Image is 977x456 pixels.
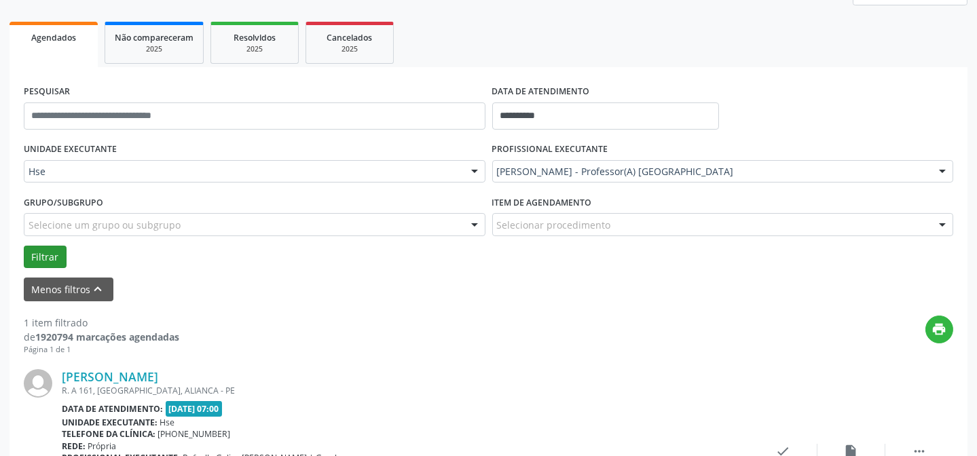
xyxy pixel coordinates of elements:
button: Menos filtroskeyboard_arrow_up [24,278,113,301]
div: de [24,330,179,344]
span: Resolvidos [234,32,276,43]
span: [DATE] 07:00 [166,401,223,417]
div: Página 1 de 1 [24,344,179,356]
span: Hse [29,165,458,178]
img: img [24,369,52,398]
button: Filtrar [24,246,67,269]
i: print [932,322,947,337]
b: Rede: [62,440,86,452]
span: Cancelados [327,32,373,43]
span: Hse [160,417,175,428]
label: PESQUISAR [24,81,70,102]
div: 1 item filtrado [24,316,179,330]
b: Unidade executante: [62,417,158,428]
span: [PHONE_NUMBER] [158,428,231,440]
div: 2025 [221,44,289,54]
button: print [925,316,953,343]
a: [PERSON_NAME] [62,369,158,384]
label: UNIDADE EXECUTANTE [24,139,117,160]
b: Telefone da clínica: [62,428,155,440]
label: Grupo/Subgrupo [24,192,103,213]
div: 2025 [316,44,384,54]
span: Não compareceram [115,32,193,43]
span: Agendados [31,32,76,43]
div: 2025 [115,44,193,54]
strong: 1920794 marcações agendadas [35,330,179,343]
span: Própria [88,440,117,452]
div: R. A 161, [GEOGRAPHIC_DATA], ALIANCA - PE [62,385,750,396]
label: PROFISSIONAL EXECUTANTE [492,139,608,160]
i: keyboard_arrow_up [91,282,106,297]
span: [PERSON_NAME] - Professor(A) [GEOGRAPHIC_DATA] [497,165,926,178]
label: Item de agendamento [492,192,592,213]
label: DATA DE ATENDIMENTO [492,81,590,102]
span: Selecionar procedimento [497,218,611,232]
b: Data de atendimento: [62,403,163,415]
span: Selecione um grupo ou subgrupo [29,218,181,232]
